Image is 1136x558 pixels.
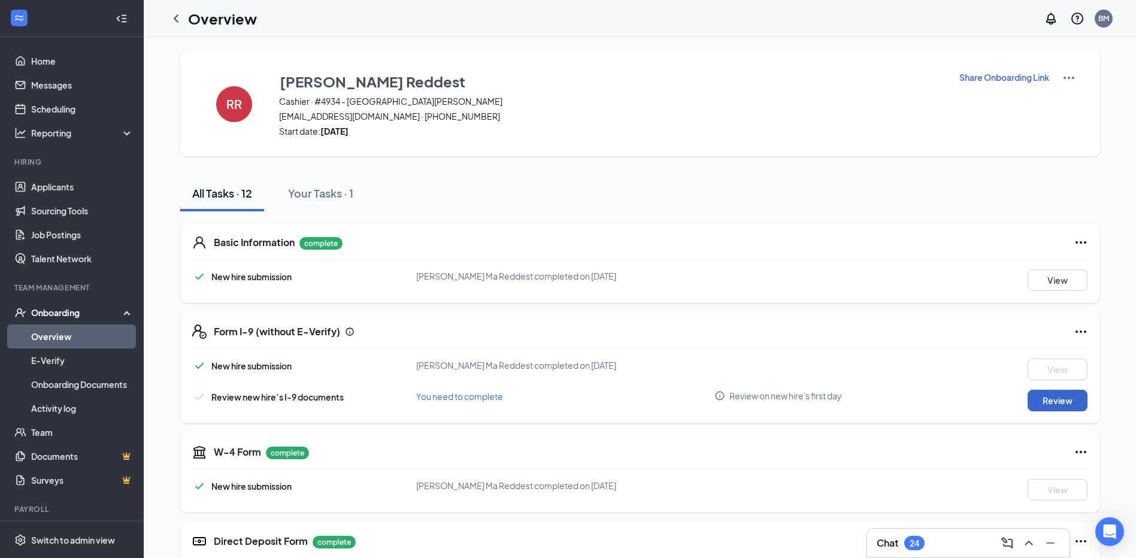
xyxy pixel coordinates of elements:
[299,237,343,250] p: complete
[31,97,134,121] a: Scheduling
[211,481,292,492] span: New hire submission
[31,307,123,319] div: Onboarding
[1028,479,1087,501] button: View
[211,271,292,282] span: New hire submission
[192,186,252,201] div: All Tasks · 12
[288,186,353,201] div: Your Tasks · 1
[1074,445,1088,459] svg: Ellipses
[14,307,26,319] svg: UserCheck
[910,538,919,548] div: 24
[1074,235,1088,250] svg: Ellipses
[31,534,115,546] div: Switch to admin view
[31,247,134,271] a: Talent Network
[1019,533,1038,553] button: ChevronUp
[279,125,944,137] span: Start date:
[169,11,183,26] svg: ChevronLeft
[31,199,134,223] a: Sourcing Tools
[998,533,1017,553] button: ComposeMessage
[192,269,207,284] svg: Checkmark
[31,372,134,396] a: Onboarding Documents
[279,71,944,92] button: [PERSON_NAME] Reddest
[279,95,944,107] span: Cashier · #4934 - [GEOGRAPHIC_DATA][PERSON_NAME]
[416,480,616,491] span: [PERSON_NAME] Ma Reddest completed on [DATE]
[1044,11,1058,26] svg: Notifications
[192,479,207,493] svg: Checkmark
[214,325,340,338] h5: Form I-9 (without E-Verify)
[31,127,134,139] div: Reporting
[279,110,944,122] span: [EMAIL_ADDRESS][DOMAIN_NAME] · [PHONE_NUMBER]
[1028,359,1087,380] button: View
[1022,536,1036,550] svg: ChevronUp
[192,445,207,459] svg: TaxGovernmentIcon
[31,468,134,492] a: SurveysCrown
[959,71,1050,84] button: Share Onboarding Link
[188,8,257,29] h1: Overview
[345,327,355,336] svg: Info
[1070,11,1084,26] svg: QuestionInfo
[31,49,134,73] a: Home
[416,360,616,371] span: [PERSON_NAME] Ma Reddest completed on [DATE]
[192,325,207,339] svg: FormI9EVerifyIcon
[14,534,26,546] svg: Settings
[31,325,134,348] a: Overview
[214,445,261,459] h5: W-4 Form
[1095,517,1124,546] div: Open Intercom Messenger
[192,359,207,373] svg: Checkmark
[877,536,898,550] h3: Chat
[192,534,207,548] svg: DirectDepositIcon
[1074,534,1088,548] svg: Ellipses
[31,396,134,420] a: Activity log
[31,444,134,468] a: DocumentsCrown
[1028,390,1087,411] button: Review
[320,126,349,137] strong: [DATE]
[192,390,207,404] svg: Checkmark
[416,391,503,402] span: You need to complete
[31,348,134,372] a: E-Verify
[14,127,26,139] svg: Analysis
[729,390,842,402] span: Review on new hire's first day
[214,236,295,249] h5: Basic Information
[416,271,616,281] span: [PERSON_NAME] Ma Reddest completed on [DATE]
[116,13,128,25] svg: Collapse
[313,536,356,548] p: complete
[1062,71,1076,85] img: More Actions
[31,175,134,199] a: Applicants
[1043,536,1058,550] svg: Minimize
[959,71,1049,83] p: Share Onboarding Link
[226,100,242,108] h4: RR
[31,73,134,97] a: Messages
[13,12,25,24] svg: WorkstreamLogo
[192,235,207,250] svg: User
[14,504,131,514] div: Payroll
[1000,536,1014,550] svg: ComposeMessage
[1041,533,1060,553] button: Minimize
[714,390,725,401] svg: Info
[14,157,131,167] div: Hiring
[214,535,308,548] h5: Direct Deposit Form
[1028,269,1087,291] button: View
[280,71,465,92] h3: [PERSON_NAME] Reddest
[1074,325,1088,339] svg: Ellipses
[1098,13,1109,23] div: BM
[211,360,292,371] span: New hire submission
[204,71,264,137] button: RR
[31,420,134,444] a: Team
[31,223,134,247] a: Job Postings
[266,447,309,459] p: complete
[211,392,344,402] span: Review new hire’s I-9 documents
[14,283,131,293] div: Team Management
